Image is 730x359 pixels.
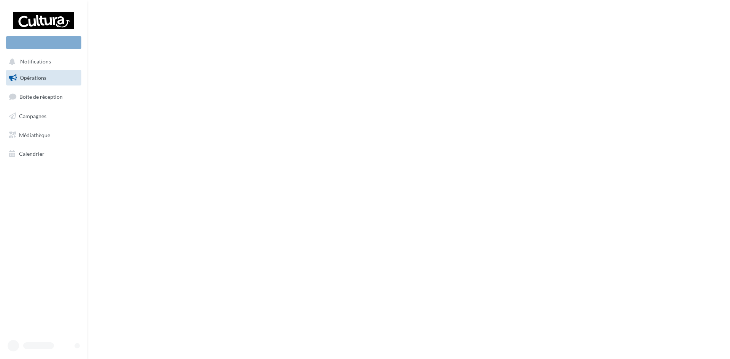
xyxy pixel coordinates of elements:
a: Boîte de réception [5,89,83,105]
span: Boîte de réception [19,93,63,100]
a: Calendrier [5,146,83,162]
span: Calendrier [19,150,44,157]
span: Campagnes [19,113,46,119]
a: Campagnes [5,108,83,124]
span: Opérations [20,74,46,81]
a: Médiathèque [5,127,83,143]
span: Notifications [20,59,51,65]
a: Opérations [5,70,83,86]
span: Médiathèque [19,131,50,138]
div: Nouvelle campagne [6,36,81,49]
